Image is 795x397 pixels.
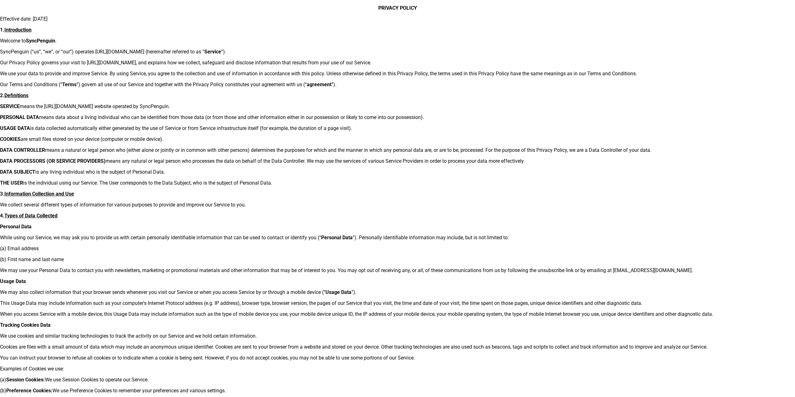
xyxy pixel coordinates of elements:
[4,191,74,197] u: Information Collection and Use
[321,235,353,241] strong: Personal Data
[4,213,57,219] u: Types of Data Collected
[378,5,417,11] strong: PRIVACY POLICY
[204,49,221,55] strong: Service
[6,377,45,383] strong: Session Cookies:
[325,289,351,295] strong: Usage Data
[307,82,331,87] strong: agreement
[4,27,32,33] u: Introduction
[26,38,55,44] strong: SyncPenguin
[4,92,28,98] u: Definitions
[6,388,52,394] strong: Preference Cookies:
[62,82,77,87] strong: Terms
